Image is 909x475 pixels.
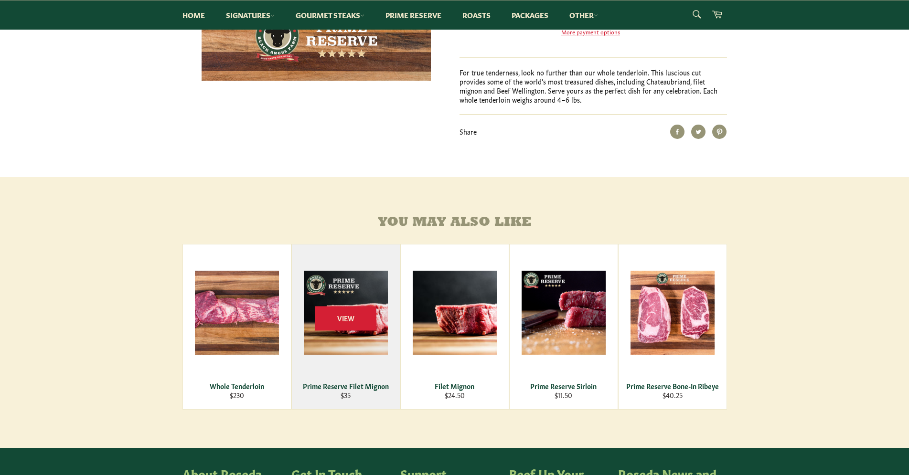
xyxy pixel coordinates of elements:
div: $11.50 [515,391,611,400]
a: Prime Reserve [376,0,451,30]
a: Other [560,0,608,30]
a: More payment options [460,28,722,36]
a: Packages [502,0,558,30]
div: Prime Reserve Bone-In Ribeye [624,381,720,391]
div: Filet Mignon [406,381,503,391]
p: For true tenderness, look no further than our whole tenderloin. This luscious cut provides some o... [460,68,727,105]
span: Share [460,127,477,136]
div: Whole Tenderloin [189,381,285,391]
a: Prime Reserve Filet Mignon Prime Reserve Filet Mignon $35 View [291,244,400,410]
a: Signatures [216,0,284,30]
div: Prime Reserve Filet Mignon [298,381,394,391]
a: Prime Reserve Bone-In Ribeye Prime Reserve Bone-In Ribeye $40.25 [618,244,727,410]
img: Filet Mignon [413,271,497,355]
img: Whole Tenderloin [195,271,279,355]
a: Gourmet Steaks [286,0,374,30]
a: Roasts [453,0,500,30]
h4: You may also like [182,215,727,230]
div: $230 [189,391,285,400]
span: View [315,306,376,330]
a: Prime Reserve Sirloin Prime Reserve Sirloin $11.50 [509,244,618,410]
div: $40.25 [624,391,720,400]
img: Prime Reserve Bone-In Ribeye [631,271,715,355]
div: Prime Reserve Sirloin [515,381,611,391]
a: Home [173,0,214,30]
a: Filet Mignon Filet Mignon $24.50 [400,244,509,410]
img: Prime Reserve Sirloin [522,271,606,355]
a: Whole Tenderloin Whole Tenderloin $230 [182,244,291,410]
div: $24.50 [406,391,503,400]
